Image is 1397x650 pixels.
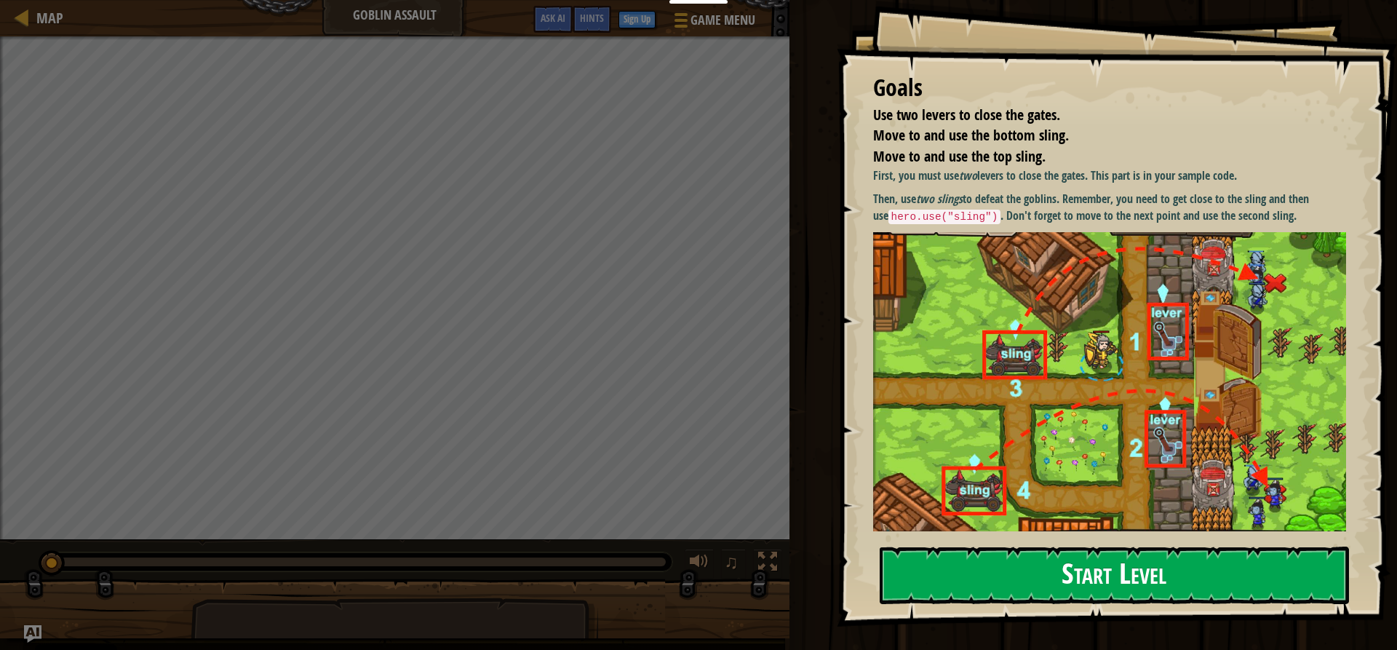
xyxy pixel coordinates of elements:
span: Game Menu [690,11,755,30]
button: Game Menu [663,6,764,40]
em: two [959,167,977,183]
a: Map [29,8,63,28]
button: Ask AI [24,625,41,643]
button: Start Level [880,547,1349,604]
span: Move to and use the bottom sling. [873,125,1069,145]
div: Goals [873,71,1346,105]
p: Then, use to defeat the goblins. Remember, you need to get close to the sling and then use . Don'... [873,191,1357,224]
li: Move to and use the top sling. [855,146,1342,167]
button: Ask AI [533,6,573,33]
img: M7l4d [873,232,1357,532]
span: ♫ [724,551,739,573]
p: First, you must use levers to close the gates. This part is in your sample code. [873,167,1357,184]
button: Sign Up [618,11,656,28]
span: Map [36,8,63,28]
li: Use two levers to close the gates. [855,105,1342,126]
button: Toggle fullscreen [753,549,782,579]
button: ♫ [721,549,746,579]
span: Hints [580,11,604,25]
span: Use two levers to close the gates. [873,105,1060,124]
span: Move to and use the top sling. [873,146,1046,166]
em: two slings [916,191,963,207]
li: Move to and use the bottom sling. [855,125,1342,146]
code: hero.use("sling") [888,210,1001,224]
button: Adjust volume [685,549,714,579]
span: Ask AI [541,11,565,25]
